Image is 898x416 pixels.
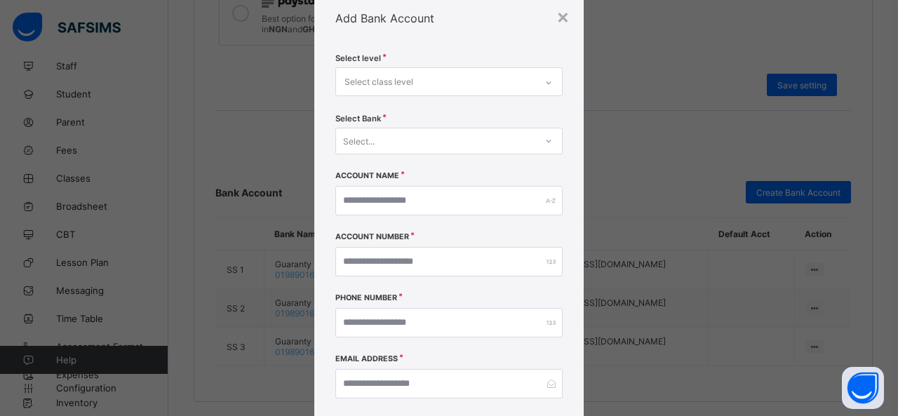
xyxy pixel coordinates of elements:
[842,367,884,409] button: Open asap
[335,171,399,180] label: Account Name
[335,293,397,302] label: Phone Number
[556,4,570,28] div: ×
[343,128,375,154] div: Select...
[335,53,381,63] span: Select level
[344,69,413,95] div: Select class level
[335,114,381,123] span: Select Bank
[335,232,409,241] label: Account Number
[335,11,434,25] span: Add Bank Account
[335,354,398,363] label: Email Address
